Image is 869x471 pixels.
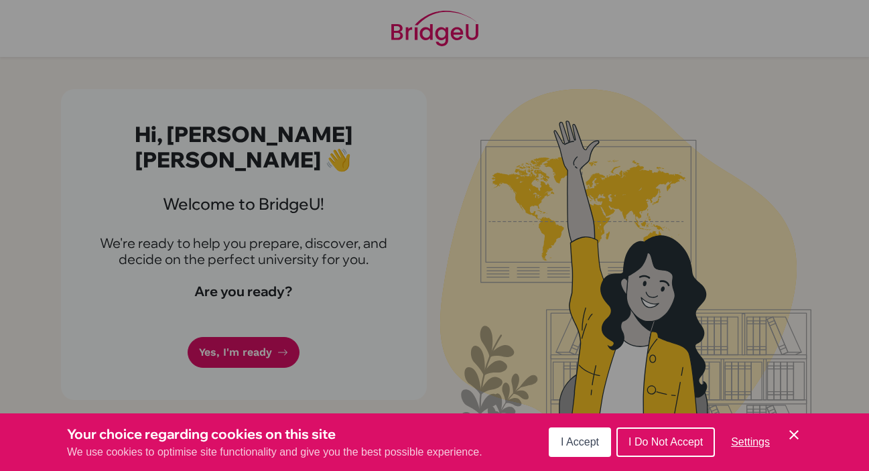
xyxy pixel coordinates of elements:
[67,424,482,444] h3: Your choice regarding cookies on this site
[786,427,802,443] button: Save and close
[720,429,781,456] button: Settings
[67,444,482,460] p: We use cookies to optimise site functionality and give you the best possible experience.
[628,436,703,448] span: I Do Not Accept
[616,427,715,457] button: I Do Not Accept
[731,436,770,448] span: Settings
[549,427,611,457] button: I Accept
[561,436,599,448] span: I Accept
